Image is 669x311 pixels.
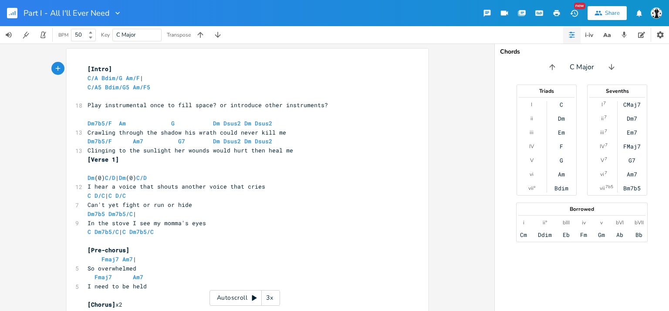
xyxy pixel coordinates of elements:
[244,119,251,127] span: Dm
[570,62,594,72] span: C Major
[582,219,586,226] div: iv
[598,231,605,238] div: Gm
[95,273,112,281] span: Fmaj7
[101,32,110,37] div: Key
[126,74,140,82] span: Am/F
[600,129,604,136] div: iii
[558,171,565,178] div: Am
[101,255,119,263] span: Fmaj7
[129,228,154,236] span: Dm7b5/C
[244,137,251,145] span: Dm
[565,5,583,21] button: New
[88,282,147,290] span: I need to be held
[88,119,112,127] span: Dm7b5/F
[528,185,535,192] div: vii°
[88,301,115,308] span: [Chorus]
[588,6,627,20] button: Share
[560,101,563,108] div: C
[529,143,534,150] div: IV
[88,65,112,73] span: [Intro]
[88,301,122,308] span: x2
[223,119,241,127] span: Dsus2
[116,31,136,39] span: C Major
[167,32,191,37] div: Transpose
[604,114,607,121] sup: 7
[209,290,280,306] div: Autoscroll
[115,192,126,199] span: D/C
[133,273,143,281] span: Am7
[600,171,604,178] div: vi
[88,74,98,82] span: C/A
[119,119,126,127] span: Am
[262,290,277,306] div: 3x
[623,101,641,108] div: CMaj7
[517,206,647,212] div: Borrowed
[88,264,136,272] span: So overwhelmed
[558,115,565,122] div: Dm
[605,128,607,135] sup: 7
[543,219,547,226] div: ii°
[628,157,635,164] div: G7
[500,49,664,55] div: Chords
[88,228,157,236] span: |
[95,228,119,236] span: Dm7b5/C
[133,137,143,145] span: Am7
[605,142,608,149] sup: 7
[538,231,552,238] div: Ddim
[623,143,641,150] div: FMaj7
[88,155,119,163] span: [Verse 1]
[88,74,143,82] span: |
[520,231,527,238] div: Cm
[58,33,68,37] div: BPM
[605,9,620,17] div: Share
[88,146,293,154] span: Clinging to the sunlight her wounds would hurt then heal me
[88,219,206,227] span: In the stove I see my momma's eyes
[600,185,605,192] div: vii
[560,143,563,150] div: F
[136,174,147,182] span: C/D
[517,88,576,94] div: Triads
[603,100,606,107] sup: 7
[627,115,637,122] div: Dm7
[24,9,110,17] span: Part I - All I'll Ever Need
[105,83,129,91] span: Bdim/G5
[105,174,115,182] span: C/D
[560,157,563,164] div: G
[119,174,126,182] span: Dm
[88,83,101,91] span: C/A5
[600,219,603,226] div: v
[531,101,532,108] div: I
[122,228,126,236] span: C
[554,185,568,192] div: Bdim
[627,171,637,178] div: Am7
[601,101,603,108] div: I
[627,129,637,136] div: Em7
[558,129,565,136] div: Em
[88,192,126,199] span: |
[122,255,133,263] span: Am7
[616,219,624,226] div: bVI
[255,119,272,127] span: Dsus2
[95,192,105,199] span: D/C
[223,137,241,145] span: Dsus2
[651,7,662,19] img: Katie Stuart
[635,219,644,226] div: bVII
[605,155,607,162] sup: 7
[601,115,604,122] div: ii
[623,185,641,192] div: Bm7b5
[88,201,192,209] span: Can't yet fight or run or hide
[178,137,185,145] span: G7
[530,129,534,136] div: iii
[88,137,112,145] span: Dm7b5/F
[605,183,613,190] sup: 7b5
[88,101,328,109] span: Play instrumental once to fill space? or introduce other instruments?
[530,171,534,178] div: vi
[88,183,265,190] span: I hear a voice that shouts another voice that cries
[108,210,133,218] span: Dm7b5/C
[580,231,587,238] div: Fm
[605,169,607,176] sup: 7
[88,255,136,263] span: |
[616,231,623,238] div: Ab
[523,219,524,226] div: i
[213,137,220,145] span: Dm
